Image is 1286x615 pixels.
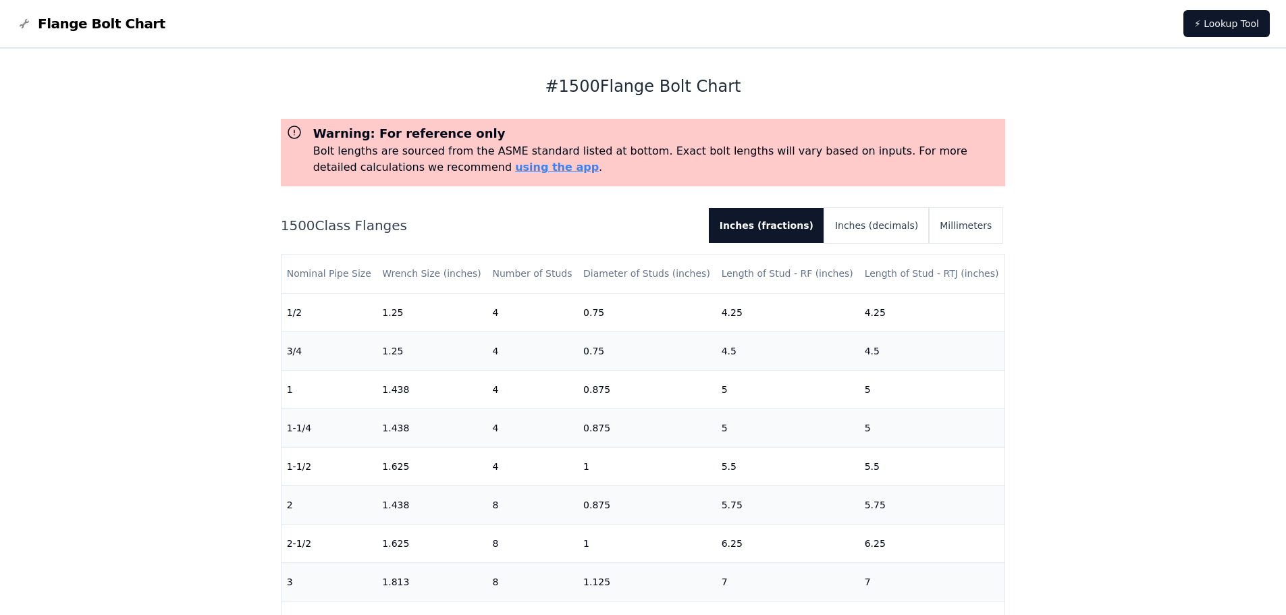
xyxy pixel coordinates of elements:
[716,255,859,293] th: Length of Stud - RF (inches)
[487,293,578,331] td: 4
[487,447,578,485] td: 4
[281,216,698,235] h2: 1500 Class Flanges
[859,370,1005,408] td: 5
[282,370,377,408] td: 1
[313,143,1000,176] p: Bolt lengths are sourced from the ASME standard listed at bottom. Exact bolt lengths will vary ba...
[16,16,32,32] img: Flange Bolt Chart Logo
[282,255,377,293] th: Nominal Pipe Size
[377,447,487,485] td: 1.625
[859,447,1005,485] td: 5.5
[282,447,377,485] td: 1-1/2
[282,408,377,447] td: 1-1/4
[377,370,487,408] td: 1.438
[282,485,377,524] td: 2
[487,524,578,562] td: 8
[578,255,716,293] th: Diameter of Studs (inches)
[377,331,487,370] td: 1.25
[377,293,487,331] td: 1.25
[859,524,1005,562] td: 6.25
[578,562,716,601] td: 1.125
[377,485,487,524] td: 1.438
[282,331,377,370] td: 3/4
[282,524,377,562] td: 2-1/2
[282,562,377,601] td: 3
[824,208,929,243] button: Inches (decimals)
[716,331,859,370] td: 4.5
[859,562,1005,601] td: 7
[716,370,859,408] td: 5
[16,14,165,33] a: Flange Bolt Chart LogoFlange Bolt Chart
[578,370,716,408] td: 0.875
[313,124,1000,143] h3: Warning: For reference only
[716,524,859,562] td: 6.25
[377,524,487,562] td: 1.625
[515,161,599,173] a: using the app
[578,447,716,485] td: 1
[578,408,716,447] td: 0.875
[578,485,716,524] td: 0.875
[578,524,716,562] td: 1
[859,408,1005,447] td: 5
[38,14,165,33] span: Flange Bolt Chart
[859,293,1005,331] td: 4.25
[377,408,487,447] td: 1.438
[487,370,578,408] td: 4
[281,76,1006,97] h1: # 1500 Flange Bolt Chart
[487,562,578,601] td: 8
[578,293,716,331] td: 0.75
[377,255,487,293] th: Wrench Size (inches)
[377,562,487,601] td: 1.813
[709,208,824,243] button: Inches (fractions)
[716,447,859,485] td: 5.5
[487,485,578,524] td: 8
[859,255,1005,293] th: Length of Stud - RTJ (inches)
[487,408,578,447] td: 4
[929,208,1002,243] button: Millimeters
[487,255,578,293] th: Number of Studs
[859,485,1005,524] td: 5.75
[487,331,578,370] td: 4
[716,485,859,524] td: 5.75
[716,408,859,447] td: 5
[859,331,1005,370] td: 4.5
[1183,10,1270,37] a: ⚡ Lookup Tool
[716,293,859,331] td: 4.25
[578,331,716,370] td: 0.75
[282,293,377,331] td: 1/2
[716,562,859,601] td: 7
